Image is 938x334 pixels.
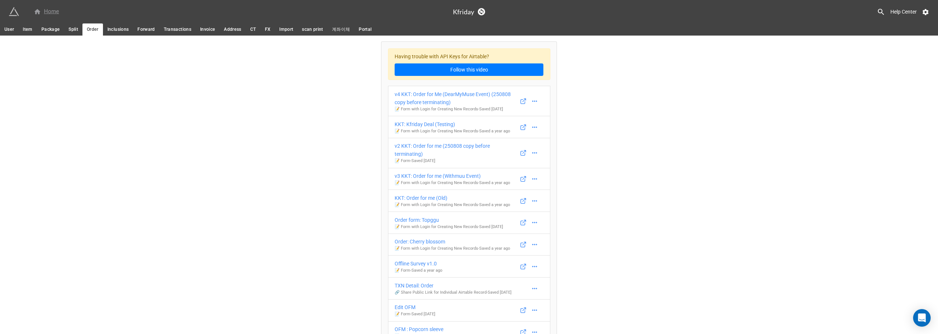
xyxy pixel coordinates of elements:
[332,26,350,33] span: 계좌이체
[388,48,550,80] div: Having trouble with API Keys for Airtable?
[9,7,19,17] img: miniextensions-icon.73ae0678.png
[388,212,550,234] a: Order form: Topggu📝 Form with Login for Creating New Records-Saved [DATE]
[395,238,510,246] div: Order: Cherry blossom
[34,7,59,16] div: Home
[388,299,550,322] a: Edit OFM📝 Form-Saved [DATE]
[395,303,435,311] div: Edit OFM
[453,8,474,15] h3: Kfriday
[250,26,256,33] span: CT
[395,128,510,134] p: 📝 Form with Login for Creating New Records - Saved a year ago
[395,172,510,180] div: v3 KKT: Order for me (Withmuu Event)
[885,5,922,18] a: Help Center
[478,8,485,15] a: Sync Base Structure
[395,282,512,290] div: TXN Detail: Order
[69,26,78,33] span: Split
[395,180,510,186] p: 📝 Form with Login for Creating New Records - Saved a year ago
[395,224,503,230] p: 📝 Form with Login for Creating New Records - Saved [DATE]
[395,216,503,224] div: Order form: Topggu
[395,325,503,333] div: OFM : Popcorn sleeve
[107,26,129,33] span: Inclusions
[395,120,510,128] div: KKT: Kfriday Deal (Testing)
[395,90,518,106] div: v4 KKT: Order for Me (DearMyMuse Event) (250808 copy before terminating)
[41,26,60,33] span: Package
[395,142,518,158] div: v2 KKT: Order for me (250808 copy before terminating)
[137,26,155,33] span: Forward
[29,7,63,16] a: Home
[388,138,550,168] a: v2 KKT: Order for me (250808 copy before terminating)📝 Form-Saved [DATE]
[200,26,215,33] span: Invoice
[388,86,550,116] a: v4 KKT: Order for Me (DearMyMuse Event) (250808 copy before terminating)📝 Form with Login for Cre...
[395,63,543,76] a: Follow this video
[395,202,510,208] p: 📝 Form with Login for Creating New Records - Saved a year ago
[388,168,550,190] a: v3 KKT: Order for me (Withmuu Event)📝 Form with Login for Creating New Records-Saved a year ago
[395,106,518,112] p: 📝 Form with Login for Creating New Records - Saved [DATE]
[395,290,512,296] p: 🔗 Share Public Link for Individual Airtable Record - Saved [DATE]
[388,190,550,212] a: KKT: Order for me (Old)📝 Form with Login for Creating New Records-Saved a year ago
[388,234,550,256] a: Order: Cherry blossom📝 Form with Login for Creating New Records-Saved a year ago
[395,268,442,274] p: 📝 Form - Saved a year ago
[395,246,510,252] p: 📝 Form with Login for Creating New Records - Saved a year ago
[388,277,550,300] a: TXN Detail: Order🔗 Share Public Link for Individual Airtable Record-Saved [DATE]
[224,26,241,33] span: Address
[265,26,271,33] span: FX
[388,116,550,138] a: KKT: Kfriday Deal (Testing)📝 Form with Login for Creating New Records-Saved a year ago
[279,26,293,33] span: Import
[395,194,510,202] div: KKT: Order for me (Old)
[395,311,435,317] p: 📝 Form - Saved [DATE]
[395,260,442,268] div: Offline Survey v1.0
[23,26,32,33] span: Item
[388,255,550,278] a: Offline Survey v1.0📝 Form-Saved a year ago
[359,26,372,33] span: Portal
[164,26,191,33] span: Transactions
[87,26,99,33] span: Order
[302,26,323,33] span: scan print
[395,158,518,164] p: 📝 Form - Saved [DATE]
[4,26,14,33] span: User
[913,309,931,327] div: Open Intercom Messenger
